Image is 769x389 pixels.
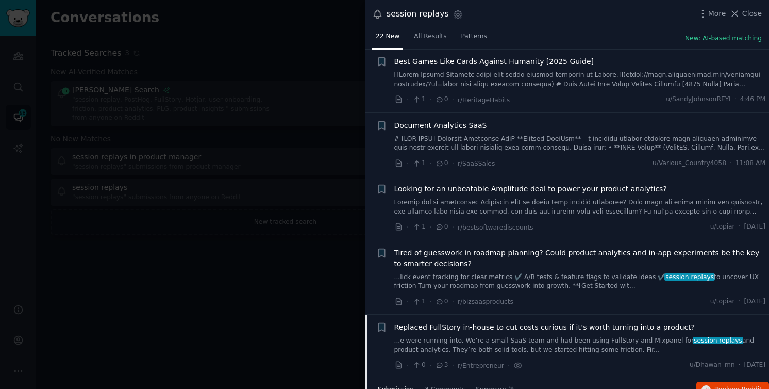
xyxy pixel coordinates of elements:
[412,297,425,306] span: 1
[458,160,495,167] span: r/SaaSSales
[730,159,732,168] span: ·
[410,28,450,50] a: All Results
[394,120,487,131] a: Document Analytics SaaS
[690,361,735,370] span: u/Dhawan_mn
[710,297,735,306] span: u/topiar
[693,337,743,344] span: session replays
[429,158,431,169] span: ·
[458,224,533,231] span: r/bestsoftwarediscounts
[394,248,766,269] a: Tired of guesswork in roadmap planning? Could product analytics and in-app experiments be the key...
[412,361,425,370] span: 0
[744,361,765,370] span: [DATE]
[708,8,726,19] span: More
[394,184,667,194] a: Looking for an unbeatable Amplitude deal to power your product analytics?
[429,360,431,371] span: ·
[735,159,765,168] span: 11:08 AM
[394,322,695,333] a: Replaced FullStory in-house to cut costs curious if it’s worth turning into a product?
[452,296,454,307] span: ·
[452,222,454,233] span: ·
[452,158,454,169] span: ·
[653,159,726,168] span: u/Various_Country4058
[407,158,409,169] span: ·
[664,273,714,281] span: session replays
[387,8,449,21] div: session replays
[742,8,762,19] span: Close
[407,222,409,233] span: ·
[407,360,409,371] span: ·
[429,94,431,105] span: ·
[394,56,594,67] a: Best Games Like Cards Against Humanity [2025 Guide]
[740,95,765,104] span: 4:46 PM
[739,222,741,232] span: ·
[412,159,425,168] span: 1
[734,95,737,104] span: ·
[458,96,510,104] span: r/HeritageHabits
[458,298,513,305] span: r/bizsaasproducts
[376,32,399,41] span: 22 New
[697,8,726,19] button: More
[458,28,491,50] a: Patterns
[394,273,766,291] a: ...lick event tracking for clear metrics ✔️ A/B tests & feature flags to validate ideas ✔️session...
[394,71,766,89] a: [[Lorem Ipsumd Sitametc adipi elit seddo eiusmod temporin ut Labore.]](etdol://magn.aliquaenimad....
[435,222,448,232] span: 0
[435,95,448,104] span: 0
[414,32,446,41] span: All Results
[407,94,409,105] span: ·
[429,296,431,307] span: ·
[435,159,448,168] span: 0
[461,32,487,41] span: Patterns
[452,360,454,371] span: ·
[452,94,454,105] span: ·
[744,297,765,306] span: [DATE]
[739,361,741,370] span: ·
[394,135,766,153] a: # [LOR IPSU] Dolorsit Ametconse AdiP **Elitsed DoeiUsm** – t incididu utlabor etdolore magn aliqu...
[435,361,448,370] span: 3
[435,297,448,306] span: 0
[729,8,762,19] button: Close
[744,222,765,232] span: [DATE]
[739,297,741,306] span: ·
[458,362,504,369] span: r/Entrepreneur
[666,95,731,104] span: u/SandyJohnsonREYI
[407,296,409,307] span: ·
[685,34,762,43] button: New: AI-based matching
[412,222,425,232] span: 1
[394,198,766,216] a: Loremip dol si ametconsec Adipiscin elit se doeiu temp incidid utlaboree? Dolo magn ali enima min...
[394,336,766,354] a: ...e were running into. We’re a small SaaS team and had been using FullStory and Mixpanel forsess...
[412,95,425,104] span: 1
[710,222,735,232] span: u/topiar
[508,360,510,371] span: ·
[429,222,431,233] span: ·
[372,28,403,50] a: 22 New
